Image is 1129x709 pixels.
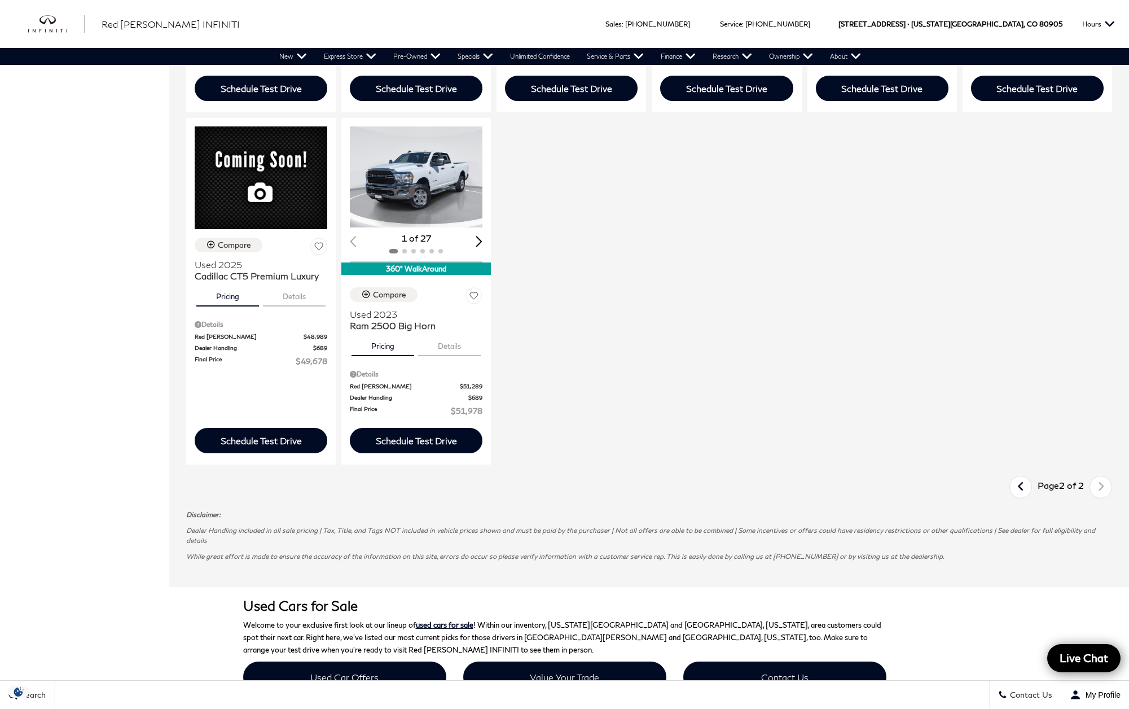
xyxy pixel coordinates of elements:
[1007,690,1052,700] span: Contact Us
[195,428,327,453] div: Schedule Test Drive - Cadillac CT5 Premium Luxury
[350,126,484,227] div: 1 / 2
[313,344,327,352] span: $689
[660,76,793,101] div: Schedule Test Drive - BMW X7 xDrive40i
[341,262,491,275] div: 360° WalkAround
[745,20,810,28] a: [PHONE_NUMBER]
[271,48,869,65] nav: Main Navigation
[350,405,482,417] a: Final Price $51,978
[195,355,327,367] a: Final Price $49,678
[376,83,457,94] div: Schedule Test Drive
[1061,681,1129,709] button: Open user profile menu
[296,355,327,367] span: $49,678
[350,405,451,417] span: Final Price
[350,369,482,379] div: Pricing Details - Ram 2500 Big Horn
[195,259,319,270] span: Used 2025
[683,662,886,693] a: Contact Us
[449,48,502,65] a: Specials
[350,309,482,331] a: Used 2023Ram 2500 Big Horn
[350,382,460,391] span: Red [PERSON_NAME]
[742,20,744,28] span: :
[816,76,948,101] div: Schedule Test Drive - Toyota RAV4 Hybrid Woodland Edition
[605,20,622,28] span: Sales
[195,320,327,330] div: Pricing Details - Cadillac CT5 Premium Luxury
[1009,478,1033,497] a: previous page
[195,238,262,252] button: Compare Vehicle
[1032,476,1090,498] div: Page 2 of 2
[350,393,482,402] a: Dealer Handling $689
[822,48,869,65] a: About
[704,48,761,65] a: Research
[350,309,474,320] span: Used 2023
[218,240,251,250] div: Compare
[505,76,638,101] div: Schedule Test Drive - Jeep Wrangler Unlimited Rubicon 4xe
[6,686,32,698] section: Click to Open Cookie Consent Modal
[186,510,221,519] strong: Disclaimer:
[195,332,327,341] a: Red [PERSON_NAME] $48,989
[971,76,1104,101] div: Schedule Test Drive - Ford Explorer Platinum
[195,259,327,282] a: Used 2025Cadillac CT5 Premium Luxury
[186,526,1112,546] p: Dealer Handling included in all sale pricing | Tax, Title, and Tags NOT included in vehicle price...
[102,17,240,31] a: Red [PERSON_NAME] INFINITI
[622,20,623,28] span: :
[195,344,327,352] a: Dealer Handling $689
[352,331,414,356] button: pricing tab
[625,20,690,28] a: [PHONE_NUMBER]
[195,76,327,101] div: Schedule Test Drive - Audi Q5 e 55 Prestige
[195,355,296,367] span: Final Price
[841,83,922,94] div: Schedule Test Drive
[350,393,468,402] span: Dealer Handling
[418,331,481,356] button: details tab
[465,287,482,308] button: Save Vehicle
[376,435,457,446] div: Schedule Test Drive
[196,282,259,307] button: pricing tab
[468,393,482,402] span: $689
[385,48,449,65] a: Pre-Owned
[243,619,886,656] p: Welcome to your exclusive first look at our lineup of ! Within our inventory, [US_STATE][GEOGRAPH...
[1054,651,1114,665] span: Live Chat
[195,344,313,352] span: Dealer Handling
[652,48,704,65] a: Finance
[463,662,666,693] a: Value Your Trade
[350,428,482,453] div: Schedule Test Drive - Ram 2500 Big Horn
[578,48,652,65] a: Service & Parts
[1081,690,1121,699] span: My Profile
[221,435,302,446] div: Schedule Test Drive
[451,405,482,417] span: $51,978
[315,48,385,65] a: Express Store
[28,15,85,33] img: INFINITI
[263,282,326,307] button: details tab
[102,19,240,29] span: Red [PERSON_NAME] INFINITI
[838,20,1062,28] a: [STREET_ADDRESS] • [US_STATE][GEOGRAPHIC_DATA], CO 80905
[195,270,319,282] span: Cadillac CT5 Premium Luxury
[28,15,85,33] a: infiniti
[373,290,406,300] div: Compare
[6,686,32,698] img: Opt-Out Icon
[221,83,302,94] div: Schedule Test Drive
[350,76,482,101] div: Schedule Test Drive - Chevrolet Tahoe Premier
[195,126,327,229] img: 2025 Cadillac CT5 Premium Luxury
[531,83,612,94] div: Schedule Test Drive
[720,20,742,28] span: Service
[271,48,315,65] a: New
[416,620,473,629] a: used cars for sale
[310,238,327,259] button: Save Vehicle
[195,332,304,341] span: Red [PERSON_NAME]
[350,382,482,391] a: Red [PERSON_NAME] $51,289
[502,48,578,65] a: Unlimited Confidence
[243,597,358,614] strong: Used Cars for Sale
[1047,644,1121,672] a: Live Chat
[17,690,46,700] span: Search
[243,662,446,693] a: Used Car Offers
[350,320,474,331] span: Ram 2500 Big Horn
[686,83,767,94] div: Schedule Test Drive
[350,232,482,244] div: 1 of 27
[460,382,482,391] span: $51,289
[350,126,484,227] img: 2023 Ram 2500 Big Horn 1
[996,83,1078,94] div: Schedule Test Drive
[186,552,1112,562] p: While great effort is made to ensure the accuracy of the information on this site, errors do occu...
[350,287,418,302] button: Compare Vehicle
[761,48,822,65] a: Ownership
[304,332,327,341] span: $48,989
[476,236,483,247] div: Next slide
